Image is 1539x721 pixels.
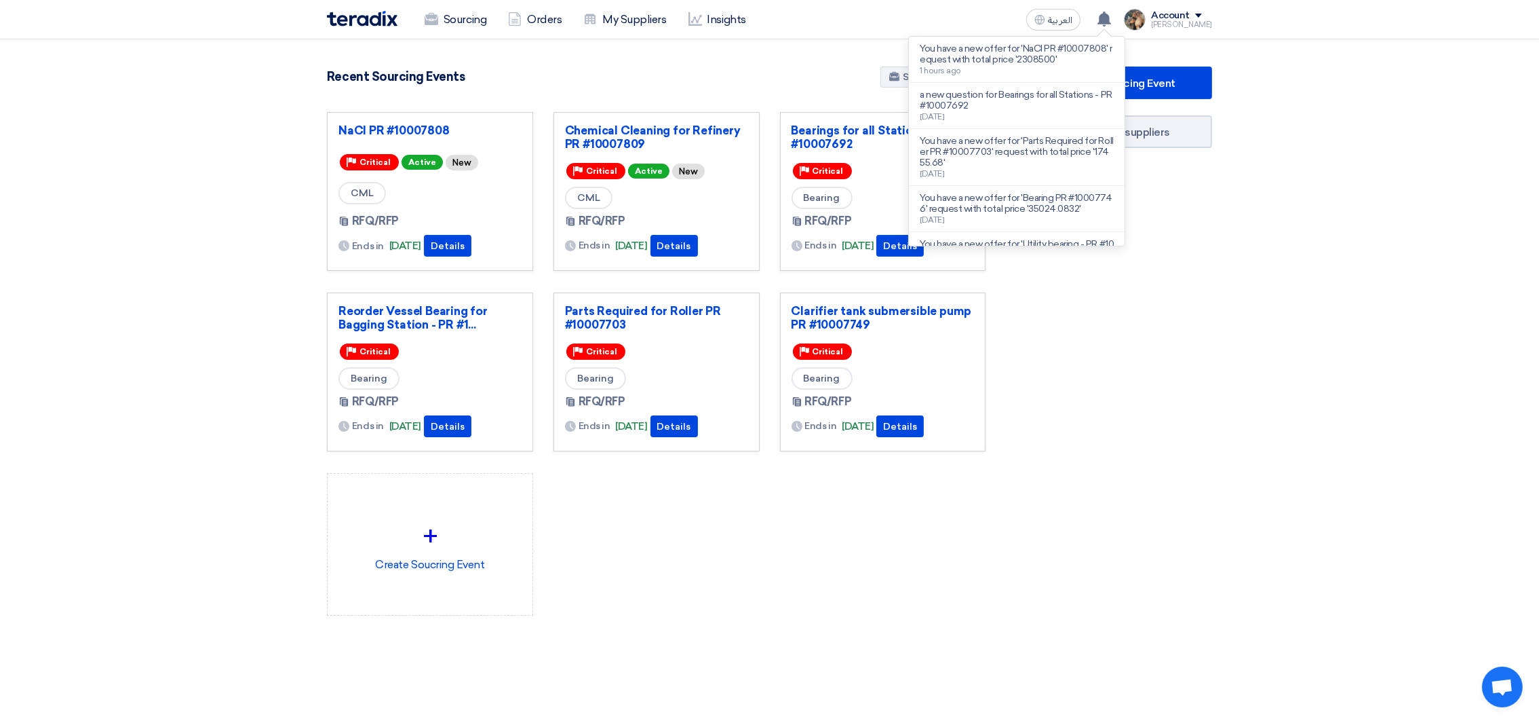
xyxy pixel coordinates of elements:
[920,90,1114,111] p: a new question for Bearings for all Stations - PR #10007692
[650,235,698,257] button: Details
[805,213,852,229] span: RFQ/RFP
[1151,21,1212,29] div: [PERSON_NAME]
[813,166,844,176] span: Critical
[805,394,852,410] span: RFQ/RFP
[1151,10,1190,22] div: Account
[352,419,384,433] span: Ends in
[338,182,386,204] span: CML
[920,193,1114,215] p: You have a new offer for 'Bearing PR #10007746' request with total price '35024.0832'
[579,394,625,410] span: RFQ/RFP
[572,5,677,35] a: My Suppliers
[389,419,421,435] span: [DATE]
[920,112,944,122] span: [DATE]
[792,367,853,390] span: Bearing
[792,187,853,209] span: Bearing
[1062,77,1175,90] span: Create Sourcing Event
[565,187,612,209] span: CML
[876,235,924,257] button: Details
[446,155,478,170] div: New
[1026,9,1080,31] button: العربية
[650,415,698,437] button: Details
[880,67,986,88] a: Show All Pipeline
[920,239,1114,261] p: You have a new offer for 'Utility bearing - PR #10007710' request with total price '58162.8'
[338,124,522,137] a: NaCl PR #10007808
[615,419,647,435] span: [DATE]
[565,367,626,390] span: Bearing
[792,304,975,331] a: Clarifier tank submersible pump PR #10007749
[424,415,471,437] button: Details
[672,164,705,179] div: New
[327,69,465,84] h4: Recent Sourcing Events
[565,124,748,151] a: Chemical Cleaning for Refinery PR #10007809
[402,155,443,170] span: Active
[1482,667,1523,707] a: Open chat
[579,419,610,433] span: Ends in
[792,124,975,151] a: Bearings for all Stations - PR #10007692
[586,166,617,176] span: Critical
[352,213,399,229] span: RFQ/RFP
[805,419,837,433] span: Ends in
[352,239,384,253] span: Ends in
[1124,9,1146,31] img: file_1710751448746.jpg
[338,367,400,390] span: Bearing
[920,66,961,75] span: 1 hours ago
[842,238,874,254] span: [DATE]
[678,5,757,35] a: Insights
[615,238,647,254] span: [DATE]
[352,394,399,410] span: RFQ/RFP
[338,485,522,604] div: Create Soucring Event
[389,238,421,254] span: [DATE]
[920,169,944,179] span: [DATE]
[338,304,522,331] a: Reorder Vessel Bearing for Bagging Station - PR #1...
[359,347,391,356] span: Critical
[920,136,1114,168] p: You have a new offer for 'Parts Required for Roller PR #10007703' request with total price '17455...
[586,347,617,356] span: Critical
[876,415,924,437] button: Details
[359,158,391,167] span: Critical
[424,235,471,257] button: Details
[628,164,669,179] span: Active
[579,238,610,253] span: Ends in
[414,5,497,35] a: Sourcing
[579,213,625,229] span: RFQ/RFP
[920,215,944,225] span: [DATE]
[338,516,522,557] div: +
[920,43,1114,65] p: You have a new offer for 'NaCl PR #10007808' request with total price '2308500'
[565,304,748,331] a: Parts Required for Roller PR #10007703
[842,419,874,435] span: [DATE]
[497,5,572,35] a: Orders
[327,11,397,26] img: Teradix logo
[1048,16,1072,25] span: العربية
[813,347,844,356] span: Critical
[805,238,837,253] span: Ends in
